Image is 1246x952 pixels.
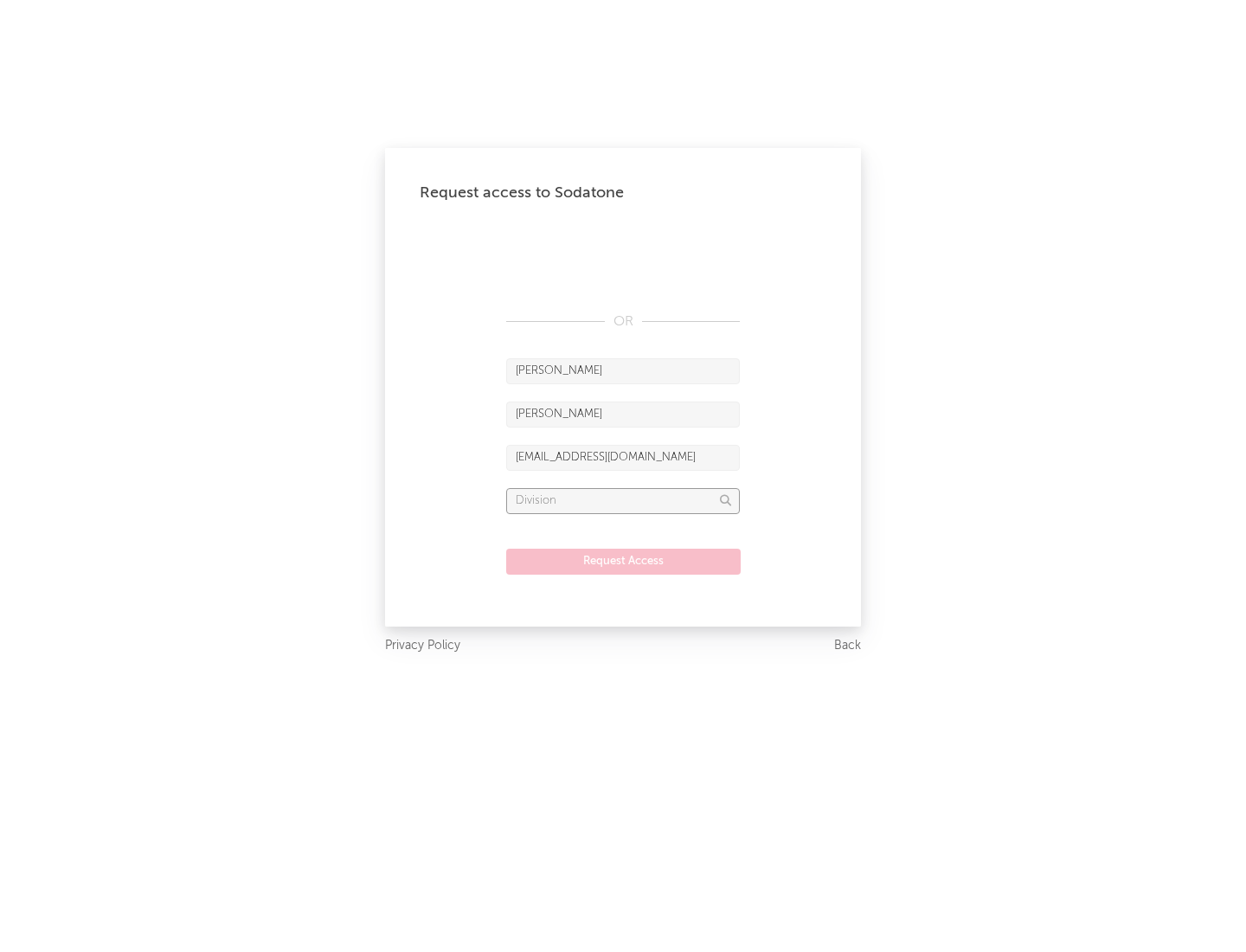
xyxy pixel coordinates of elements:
input: Division [506,488,740,514]
div: OR [506,312,740,332]
a: Privacy Policy [385,635,460,657]
input: Last Name [506,402,740,428]
div: Request access to Sodatone [420,183,826,203]
a: Back [834,635,861,657]
input: Email [506,445,740,471]
input: First Name [506,358,740,384]
button: Request Access [506,549,741,575]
